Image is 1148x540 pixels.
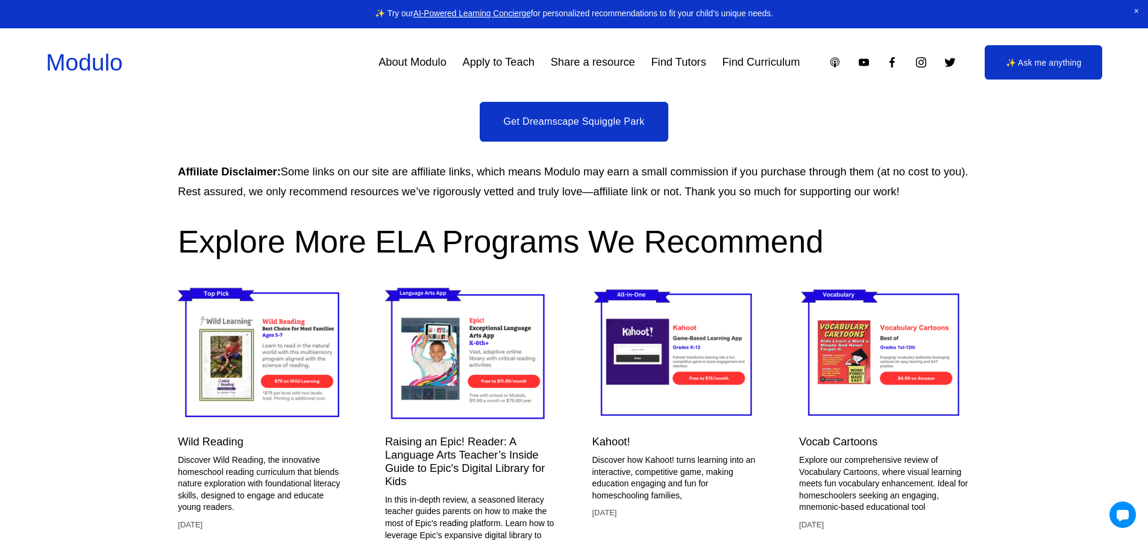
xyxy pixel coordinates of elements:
a: Wild Reading [178,435,243,448]
a: Kahoot! [592,435,630,448]
a: Modulo [46,49,122,75]
a: ✨ Ask me anything [985,45,1102,80]
img: Raising an Epic! Reader: A Language Arts Teacher’s Inside Guide to Epic's Digital Library for Kids [385,283,556,426]
p: Explore our comprehensive review of Vocabulary Cartoons, where visual learning meets fun vocabula... [799,454,970,513]
a: Facebook [886,56,899,69]
a: Get Dreamscape Squiggle Park [480,102,669,142]
p: Discover Wild Reading, the innovative homeschool reading curriculum that blends nature exploratio... [178,454,349,513]
a: Share a resource [551,51,635,74]
a: Raising an Epic! Reader: A Language Arts Teacher’s Inside Guide to Epic's Digital Library for Kids [385,435,545,488]
img: Kahoot! [592,283,763,426]
a: Apple Podcasts [829,56,841,69]
a: Find Curriculum [722,51,800,74]
img: Vocab Cartoons [799,283,970,426]
a: Twitter [944,56,956,69]
img: Wild Reading [178,283,349,426]
h2: Explore More ELA Programs We Recommend [178,221,970,263]
time: [DATE] [799,520,824,530]
time: [DATE] [592,507,616,518]
a: Find Tutors [651,51,706,74]
a: AI-Powered Learning Concierge [413,9,531,18]
p: Some links on our site are affiliate links, which means Modulo may earn a small commission if you... [178,162,970,202]
a: Instagram [915,56,927,69]
time: [DATE] [178,520,202,530]
a: YouTube [858,56,870,69]
a: About Modulo [378,51,447,74]
a: Apply to Teach [463,51,535,74]
strong: Affiliate Disclaimer: [178,165,281,178]
a: Vocab Cartoons [799,435,877,448]
p: Discover how Kahoot! turns learning into an interactive, competitive game, making education engag... [592,454,763,501]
